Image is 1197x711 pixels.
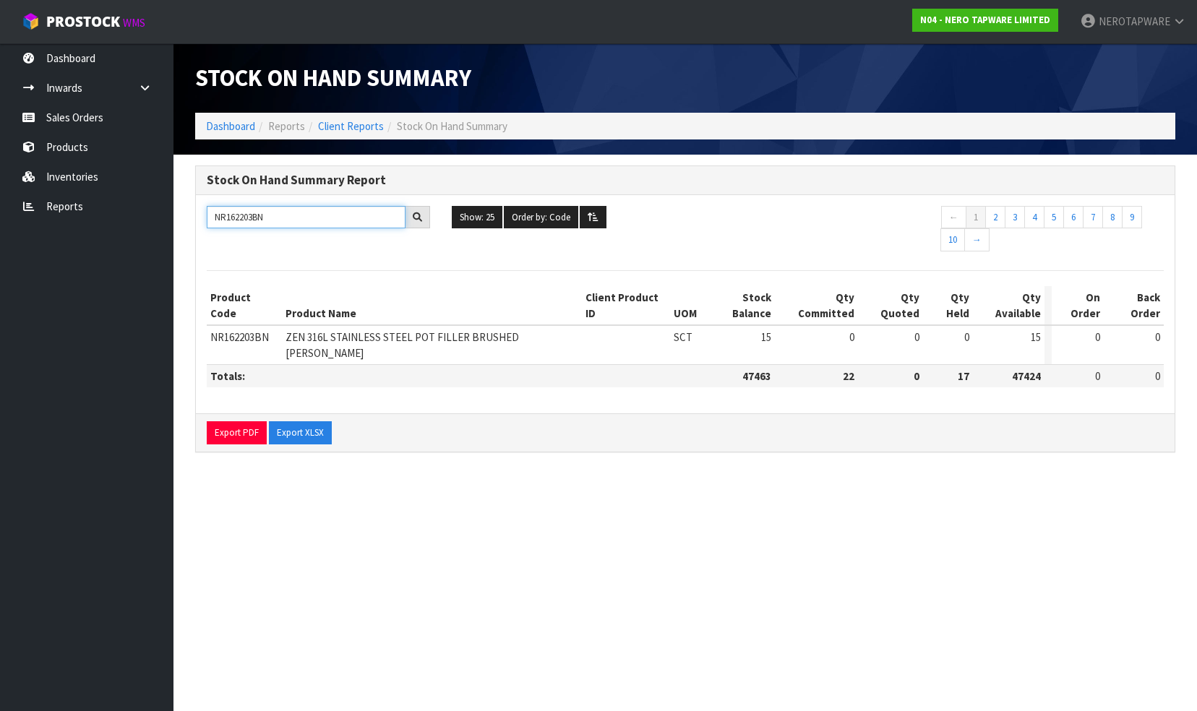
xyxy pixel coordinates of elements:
button: Export XLSX [269,421,332,444]
a: Client Reports [318,119,384,133]
a: 9 [1122,206,1142,229]
span: 15 [1031,330,1041,344]
a: ← [941,206,966,229]
a: 3 [1005,206,1025,229]
span: ZEN 316L STAINLESS STEEL POT FILLER BRUSHED [PERSON_NAME] [286,330,519,359]
input: Search [207,206,406,228]
a: 6 [1063,206,1084,229]
strong: 0 [914,369,919,383]
strong: 17 [958,369,969,383]
a: → [964,228,990,251]
a: 2 [985,206,1005,229]
th: On Order [1052,286,1104,325]
span: Stock On Hand Summary [397,119,507,133]
span: 0 [1095,330,1100,344]
span: 0 [1155,330,1160,344]
a: 7 [1083,206,1103,229]
h3: Stock On Hand Summary Report [207,173,1164,187]
strong: 22 [843,369,854,383]
th: Back Order [1104,286,1164,325]
strong: 47424 [1012,369,1041,383]
span: Stock On Hand Summary [195,63,471,92]
th: Qty Available [973,286,1044,325]
th: Product Code [207,286,282,325]
span: Reports [268,119,305,133]
th: UOM [670,286,700,325]
th: Stock Balance [700,286,775,325]
a: 8 [1102,206,1123,229]
span: 0 [1155,369,1160,383]
a: 1 [966,206,986,229]
button: Export PDF [207,421,267,444]
strong: N04 - NERO TAPWARE LIMITED [920,14,1050,26]
th: Qty Committed [775,286,857,325]
button: Show: 25 [452,206,502,229]
small: WMS [123,16,145,30]
th: Qty Quoted [858,286,923,325]
img: cube-alt.png [22,12,40,30]
span: 0 [914,330,919,344]
span: 0 [849,330,854,344]
th: Client Product ID [582,286,670,325]
button: Order by: Code [504,206,578,229]
th: Qty Held [923,286,972,325]
th: Product Name [282,286,582,325]
a: 4 [1024,206,1044,229]
span: ProStock [46,12,120,31]
strong: 47463 [742,369,771,383]
span: 0 [964,330,969,344]
span: 0 [1095,369,1100,383]
span: 15 [761,330,771,344]
strong: Totals: [210,369,245,383]
a: 5 [1044,206,1064,229]
span: SCT [674,330,692,344]
nav: Page navigation [941,206,1164,255]
span: NEROTAPWARE [1099,14,1170,28]
a: 10 [940,228,965,251]
a: Dashboard [206,119,255,133]
span: NR162203BN [210,330,269,344]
